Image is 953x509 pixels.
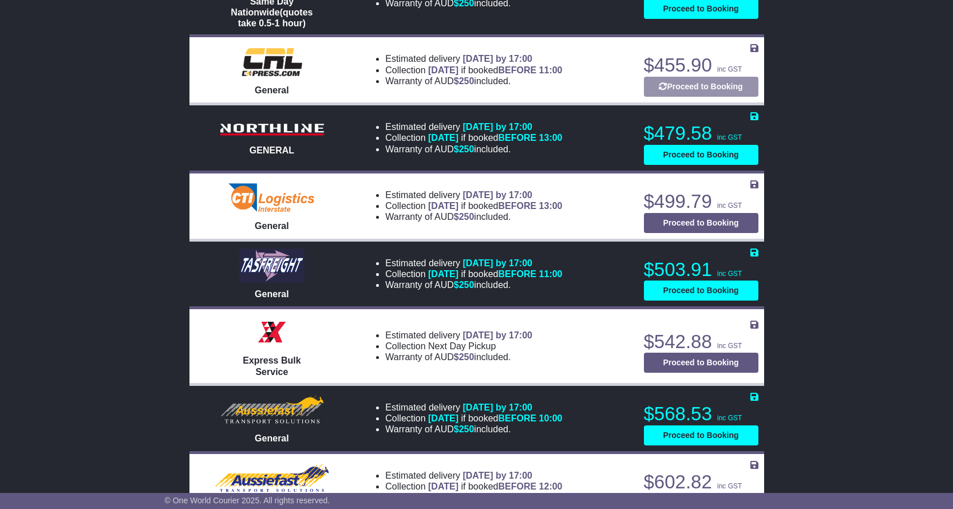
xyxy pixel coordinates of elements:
[428,413,458,423] span: [DATE]
[239,248,305,283] img: Tasfreight: General
[217,393,327,427] img: Aussiefast Transport: General
[235,45,310,79] img: CRL: General
[215,120,329,139] img: Northline Distribution: GENERAL
[385,424,562,435] li: Warranty of AUD included.
[385,269,562,279] li: Collection
[462,330,532,340] span: [DATE] by 17:00
[644,353,758,373] button: Proceed to Booking
[459,144,474,154] span: 250
[644,54,758,77] p: $455.90
[385,76,562,86] li: Warranty of AUD included.
[255,221,289,231] span: General
[717,202,742,210] span: inc GST
[498,413,536,423] span: BEFORE
[454,424,474,434] span: $
[454,76,474,86] span: $
[385,190,562,200] li: Estimated delivery
[462,403,532,412] span: [DATE] by 17:00
[255,315,289,349] img: Border Express: Express Bulk Service
[226,180,319,215] img: CTI Logistics - Interstate: General
[459,212,474,222] span: 250
[717,414,742,422] span: inc GST
[498,133,536,143] span: BEFORE
[717,342,742,350] span: inc GST
[385,279,562,290] li: Warranty of AUD included.
[644,281,758,301] button: Proceed to Booking
[385,492,562,503] li: Warranty of AUD included.
[539,413,563,423] span: 10:00
[644,77,758,97] button: Proceed to Booking
[644,213,758,233] button: Proceed to Booking
[644,258,758,281] p: $503.91
[462,190,532,200] span: [DATE] by 17:00
[717,133,742,141] span: inc GST
[462,471,532,480] span: [DATE] by 17:00
[428,413,562,423] span: if booked
[454,352,474,362] span: $
[428,201,562,211] span: if booked
[644,403,758,425] p: $568.53
[459,352,474,362] span: 250
[428,482,458,491] span: [DATE]
[428,201,458,211] span: [DATE]
[385,481,562,492] li: Collection
[539,201,563,211] span: 13:00
[165,496,330,505] span: © One World Courier 2025. All rights reserved.
[385,341,532,352] li: Collection
[717,65,742,73] span: inc GST
[454,144,474,154] span: $
[385,65,562,76] li: Collection
[385,132,562,143] li: Collection
[428,65,562,75] span: if booked
[255,85,289,95] span: General
[462,54,532,64] span: [DATE] by 17:00
[385,402,562,413] li: Estimated delivery
[428,133,458,143] span: [DATE]
[498,201,536,211] span: BEFORE
[385,413,562,424] li: Collection
[385,470,562,481] li: Estimated delivery
[428,269,458,279] span: [DATE]
[428,65,458,75] span: [DATE]
[215,464,329,492] img: Aussiefast Transport: Express
[539,65,563,75] span: 11:00
[462,122,532,132] span: [DATE] by 17:00
[462,258,532,268] span: [DATE] by 17:00
[250,145,294,155] span: GENERAL
[385,200,562,211] li: Collection
[644,190,758,213] p: $499.79
[459,280,474,290] span: 250
[459,76,474,86] span: 250
[498,482,536,491] span: BEFORE
[385,144,562,155] li: Warranty of AUD included.
[385,121,562,132] li: Estimated delivery
[428,482,562,491] span: if booked
[454,212,474,222] span: $
[498,269,536,279] span: BEFORE
[385,352,532,362] li: Warranty of AUD included.
[539,482,563,491] span: 12:00
[644,122,758,145] p: $479.58
[428,133,562,143] span: if booked
[459,424,474,434] span: 250
[717,482,742,490] span: inc GST
[385,330,532,341] li: Estimated delivery
[428,341,496,351] span: Next Day Pickup
[255,289,289,299] span: General
[717,270,742,278] span: inc GST
[385,53,562,64] li: Estimated delivery
[385,211,562,222] li: Warranty of AUD included.
[644,330,758,353] p: $542.88
[644,425,758,445] button: Proceed to Booking
[243,356,300,376] span: Express Bulk Service
[454,280,474,290] span: $
[539,269,563,279] span: 11:00
[385,258,562,269] li: Estimated delivery
[498,65,536,75] span: BEFORE
[428,269,562,279] span: if booked
[644,145,758,165] button: Proceed to Booking
[644,471,758,494] p: $602.82
[539,133,563,143] span: 13:00
[255,433,289,443] span: General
